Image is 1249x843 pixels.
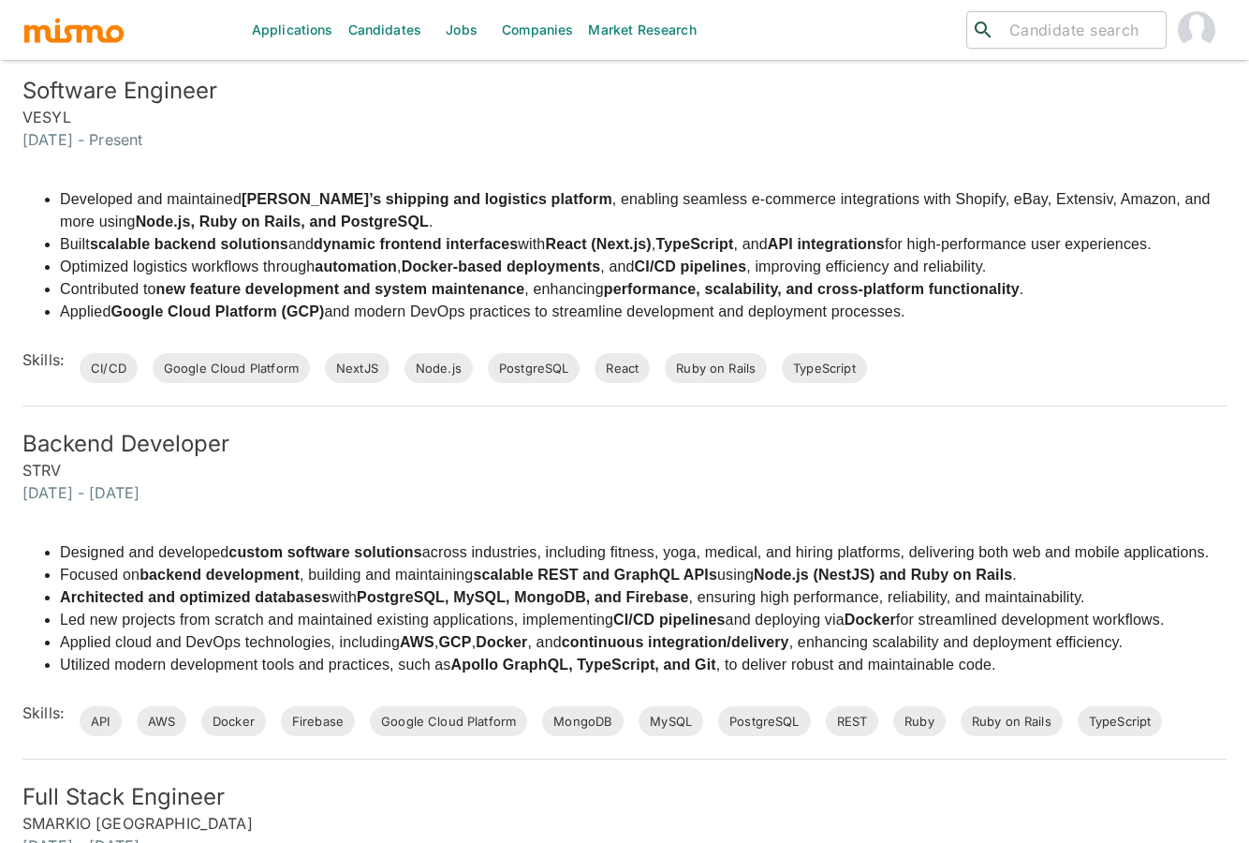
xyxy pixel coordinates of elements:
li: Applied and modern DevOps practices to streamline development and deployment processes. [60,301,1227,323]
h6: Skills: [22,702,65,724]
strong: AWS [400,634,434,650]
strong: CI/CD pipelines [613,612,726,628]
li: Focused on , building and maintaining using . [60,564,1209,586]
span: CI/CD [80,360,138,378]
span: Ruby on Rails [665,360,767,378]
span: Node.js [404,360,473,378]
strong: scalable REST and GraphQL APIs [473,567,717,583]
li: Built and with , , and for high-performance user experiences. [60,233,1227,256]
li: with , ensuring high performance, reliability, and maintainability. [60,586,1209,609]
h6: VESYL [22,106,1227,128]
span: API [80,713,121,732]
h6: [DATE] - Present [22,128,1227,151]
li: Designed and developed across industries, including fitness, yoga, medical, and hiring platforms,... [60,541,1209,564]
strong: CI/CD pipelines [635,259,747,274]
strong: Apollo GraphQL, TypeScript, and Git [451,657,716,673]
strong: API integrations [768,236,885,252]
h5: Software Engineer [22,76,1227,106]
span: PostgreSQL [718,713,811,732]
strong: Docker [476,634,527,650]
li: Applied cloud and DevOps technologies, including , , , and , enhancing scalability and deployment... [60,631,1209,654]
span: React [595,360,650,378]
h6: SMARKIO [GEOGRAPHIC_DATA] [22,812,1227,835]
strong: TypeScript [655,236,733,252]
strong: performance, scalability, and cross-platform functionality [604,281,1020,297]
strong: React (Next.js) [545,236,651,252]
h5: Full Stack Engineer [22,782,1227,812]
h6: [DATE] - [DATE] [22,481,1227,504]
span: NextJS [325,360,389,378]
li: Contributed to , enhancing . [60,278,1227,301]
strong: automation [315,259,397,274]
span: Google Cloud Platform [153,360,310,378]
strong: Architected and optimized databases [60,589,330,605]
li: Led new projects from scratch and maintained existing applications, implementing and deploying vi... [60,609,1209,631]
span: REST [826,713,879,732]
strong: Google Cloud Platform (GCP) [110,303,324,319]
span: Ruby [893,713,946,732]
strong: backend development [140,567,300,583]
strong: Node.js (NestJS) and Ruby on Rails [754,567,1012,583]
strong: dynamic frontend interfaces [314,236,518,252]
strong: custom software solutions [228,544,421,560]
span: Google Cloud Platform [370,713,527,732]
strong: GCP [439,634,472,650]
strong: Node.js, Ruby on Rails, and PostgreSQL [136,214,429,229]
span: MySQL [639,713,703,732]
span: TypeScript [1078,713,1163,732]
span: Docker [201,713,266,732]
span: PostgreSQL [488,360,580,378]
img: logo [22,16,125,44]
strong: [PERSON_NAME]’s shipping and logistics platform [242,191,612,207]
span: Ruby on Rails [961,713,1063,732]
h6: STRV [22,459,1227,481]
h6: Skills: [22,348,65,371]
input: Candidate search [1002,17,1158,43]
strong: PostgreSQL, MySQL, MongoDB, and Firebase [357,589,689,605]
li: Optimized logistics workflows through , , and , improving efficiency and reliability. [60,256,1227,278]
strong: new feature development and system maintenance [156,281,525,297]
span: AWS [137,713,186,732]
strong: continuous integration/delivery [562,634,789,650]
strong: Docker-based deployments [402,259,601,274]
strong: scalable backend solutions [90,236,288,252]
span: TypeScript [782,360,867,378]
span: Firebase [281,713,355,732]
img: Diego Gamboa [1178,11,1215,49]
li: Developed and maintained , enabling seamless e-commerce integrations with Shopify, eBay, Extensiv... [60,188,1227,233]
span: MongoDB [542,713,624,732]
h5: Backend Developer [22,429,1227,459]
strong: Docker [845,612,896,628]
li: Utilized modern development tools and practices, such as , to deliver robust and maintainable code. [60,654,1209,676]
